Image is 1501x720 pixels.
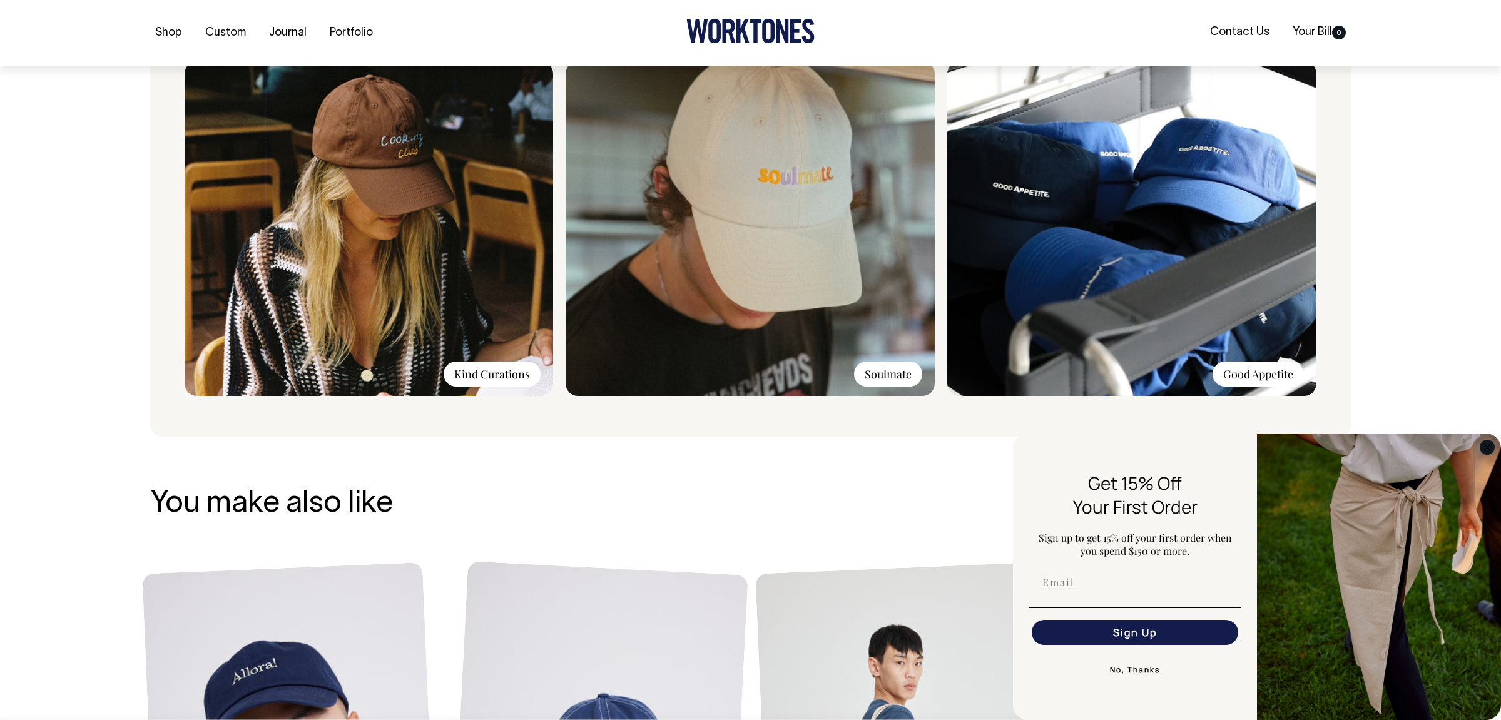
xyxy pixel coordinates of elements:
a: Custom [200,23,251,43]
a: Journal [264,23,312,43]
button: No, Thanks [1029,657,1241,682]
div: FLYOUT Form [1013,434,1501,720]
div: Good Appetite [1213,362,1304,387]
img: Good_Appetite-3.jpg [947,61,1316,396]
img: soulmate-24-feb-49_2_5ce3d91a-9ae9-4c10-8410-01f8affb76c0.jpg [566,61,935,396]
img: 5e34ad8f-4f05-4173-92a8-ea475ee49ac9.jpeg [1257,434,1501,720]
div: Soulmate [854,362,922,387]
h3: You make also like [150,488,393,521]
img: KCC.jpg [185,61,554,396]
button: Sign Up [1032,620,1238,645]
input: Email [1032,570,1238,595]
button: Close dialog [1480,440,1495,455]
a: Portfolio [325,23,378,43]
span: 0 [1332,26,1346,39]
a: Shop [150,23,187,43]
a: Contact Us [1205,22,1275,43]
span: Sign up to get 15% off your first order when you spend $150 or more. [1039,531,1232,557]
div: Kind Curations [444,362,541,387]
span: Get 15% Off [1088,471,1182,495]
a: Your Bill0 [1288,22,1351,43]
span: Your First Order [1073,495,1198,519]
